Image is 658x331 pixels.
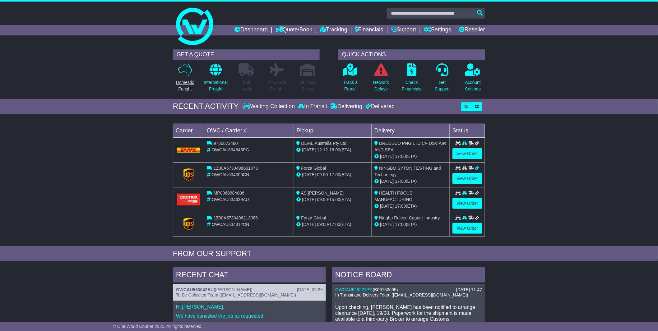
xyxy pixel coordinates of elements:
span: [DATE] [380,179,394,184]
span: [DATE] [380,204,394,209]
div: - (ETA) [297,221,369,228]
div: - (ETA) [297,196,369,203]
span: 17:00 [395,154,406,159]
span: 16:00 [329,147,340,152]
span: [DATE] [302,222,316,227]
p: We have canceled the job as requested. [176,313,323,319]
td: Status [450,124,485,137]
span: 1Z30A5730498661073 [214,166,258,171]
p: Track a Parcel [343,79,358,92]
div: - (ETA) [297,172,369,178]
span: AS [PERSON_NAME] [301,191,344,195]
p: Account Settings [465,79,481,92]
p: Get Support [435,79,450,92]
span: 17:00 [329,222,340,227]
img: Aramex.png [177,194,200,205]
span: 17:00 [395,179,406,184]
span: 17:00 [329,172,340,177]
span: 1Z30A5730496213088 [214,215,258,220]
div: Waiting Collection [243,103,296,110]
p: Domestic Freight [176,79,194,92]
div: (ETA) [374,178,447,185]
div: NOTICE BOARD [332,267,485,284]
span: [DATE] [380,222,394,227]
td: Pickup [294,124,372,137]
span: OWCAU634646PG [212,147,249,152]
p: Check Financials [402,79,422,92]
span: OWCAU634639AU [212,197,249,202]
div: ( ) [176,287,323,292]
span: [DATE] [380,154,394,159]
a: GetSupport [434,63,450,96]
span: [PERSON_NAME] [215,287,251,292]
a: CheckFinancials [402,63,422,96]
td: Carrier [173,124,204,137]
span: DREDECO PNG LTD C/- DSV AIR AND SEA [374,141,446,152]
span: In Transit and Delivery Team ([EMAIL_ADDRESS][DOMAIN_NAME]) [335,292,468,297]
span: 17:00 [395,222,406,227]
p: Air & Sea Freight [268,79,286,92]
span: 09:00 [317,172,328,177]
span: 17:00 [395,204,406,209]
p: Hi [PERSON_NAME], [176,304,323,310]
a: Reseller [459,25,485,35]
span: 15:00 [329,197,340,202]
span: 12:12 [317,147,328,152]
div: (ETA) [374,153,447,160]
div: FROM OUR SUPPORT [173,249,485,258]
p: Full Loads [239,79,254,92]
span: Forza Global [301,215,326,220]
span: [DATE] [302,147,316,152]
span: [DATE] [302,197,316,202]
a: NetworkDelays [373,63,389,96]
a: Quote/Book [276,25,312,35]
a: Financials [355,25,383,35]
div: RECENT CHAT [173,267,326,284]
p: Air / Sea Depot [299,79,316,92]
div: (ETA) [374,203,447,209]
div: - (ETA) [297,147,369,153]
span: DEME Australia Pty Ltd [301,141,347,146]
div: Delivering [329,103,364,110]
a: DomesticFreight [176,63,194,96]
img: GetCarrierServiceLogo [183,168,194,181]
a: AccountSettings [465,63,481,96]
div: RECENT ACTIVITY - [173,102,243,111]
a: View Order [452,148,482,159]
a: Tracking [320,25,347,35]
td: Delivery [372,124,450,137]
span: Ningbo Ruisen Copper Industry [379,215,440,220]
p: Network Delays [373,79,389,92]
a: OWCAU563042AU [176,287,214,292]
span: 09:00 [317,222,328,227]
a: Track aParcel [343,63,358,96]
img: DHL.png [177,148,200,153]
div: (ETA) [374,221,447,228]
span: 09:00 [317,197,328,202]
a: Dashboard [234,25,268,35]
td: OWC / Carrier # [204,124,294,137]
a: InternationalFreight [203,63,228,96]
span: NINGBO SYTON TESTING and Technology [374,166,441,177]
div: In Transit [296,103,329,110]
a: Settings [424,25,451,35]
span: OWCAU634306CN [212,172,249,177]
div: [DATE] 09:26 [297,287,323,292]
span: To Be Collected Team ([EMAIL_ADDRESS][DOMAIN_NAME]) [176,292,296,297]
span: 9786872480 [214,141,238,146]
span: MP0068684006 [214,191,244,195]
span: OWCAU634312CN [212,222,249,227]
div: Delivered [364,103,395,110]
a: Support [391,25,416,35]
span: B00152695 [374,287,396,292]
a: OWCAU625221PG [335,287,373,292]
img: GetCarrierServiceLogo [183,218,194,230]
a: View Order [452,223,482,234]
div: GET A QUOTE [173,49,320,60]
div: [DATE] 11:47 [456,287,482,292]
span: [DATE] [302,172,316,177]
span: HEALTH FOCUS MANUFACTURING [374,191,412,202]
div: ( ) [335,287,482,292]
span: © One World Courier 2025. All rights reserved. [113,324,203,329]
div: QUICK ACTIONS [338,49,485,60]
